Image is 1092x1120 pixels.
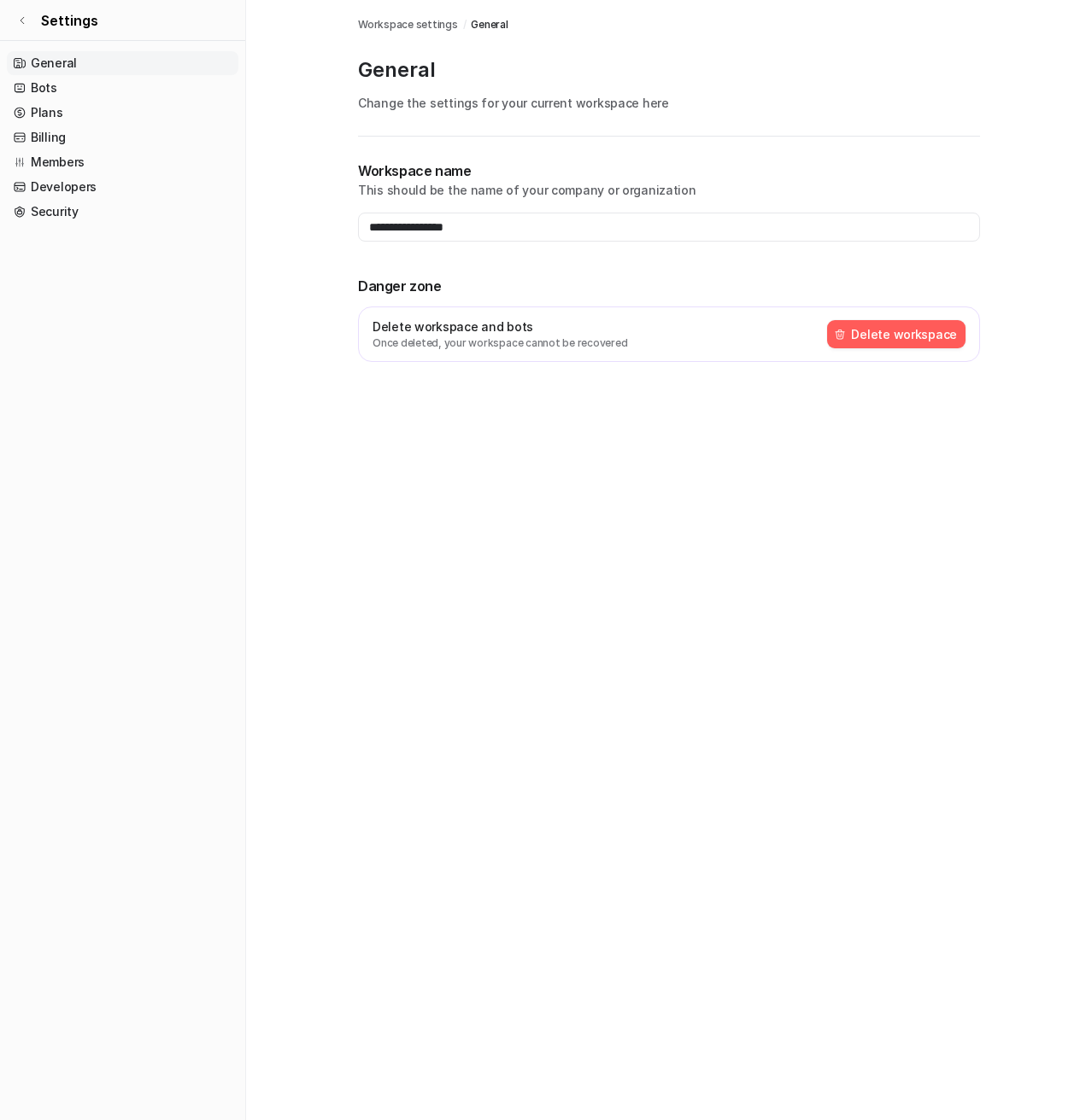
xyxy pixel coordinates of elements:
[827,320,966,348] button: Delete workspace
[7,76,238,100] a: Bots
[7,125,238,149] a: Billing
[463,17,467,32] span: /
[358,17,458,32] a: Workspace settings
[7,51,238,75] a: General
[7,200,238,224] a: Security
[358,276,980,296] p: Danger zone
[7,101,238,125] a: Plans
[358,181,980,199] p: This should be the name of your company or organization
[358,94,980,112] p: Change the settings for your current workspace here
[373,335,627,351] p: Once deleted, your workspace cannot be recovered
[471,17,508,32] a: General
[358,56,980,84] p: General
[358,160,980,181] p: Workspace name
[7,150,238,174] a: Members
[41,10,98,31] span: Settings
[373,318,627,335] p: Delete workspace and bots
[7,175,238,199] a: Developers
